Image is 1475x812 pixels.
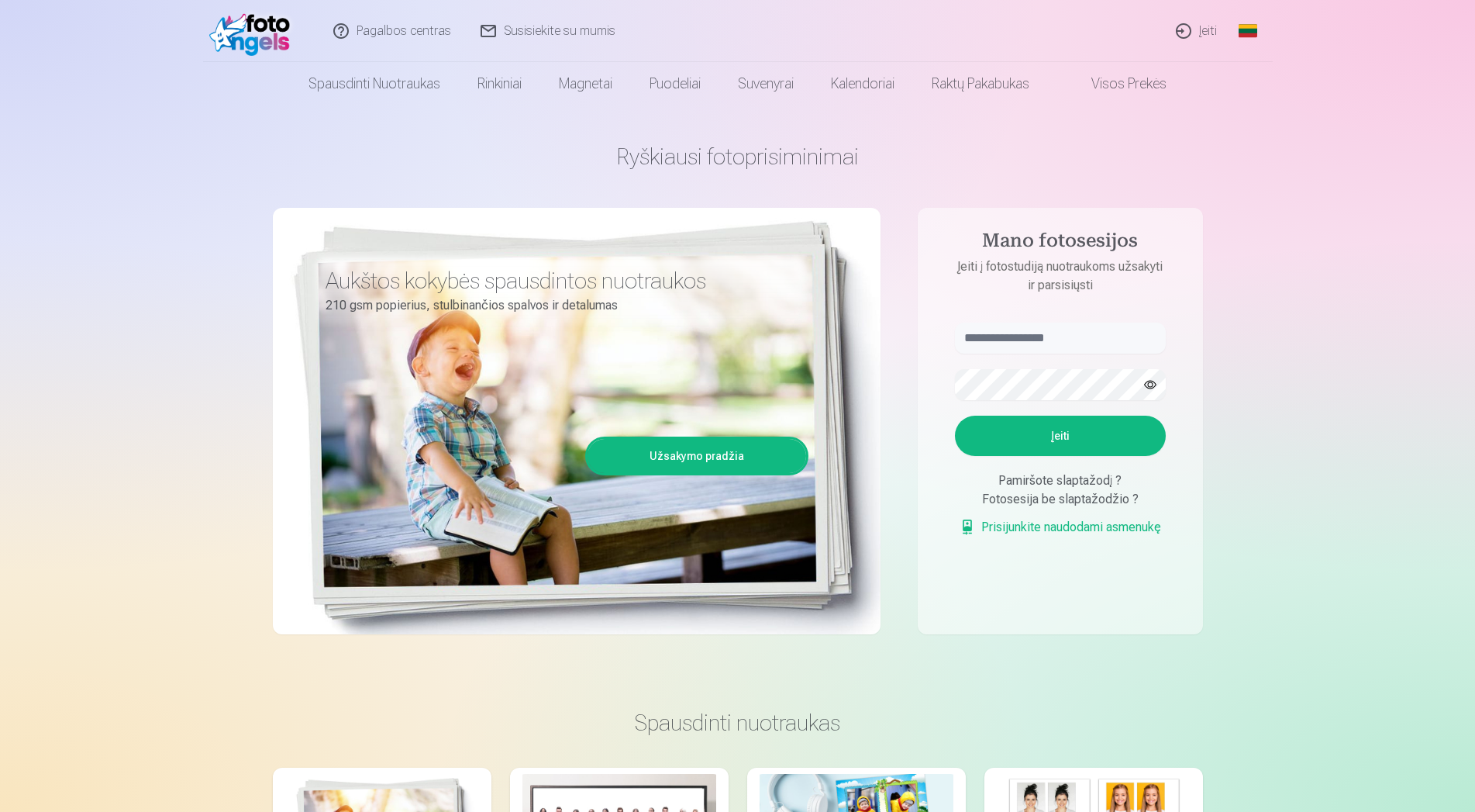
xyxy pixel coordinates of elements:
[588,439,806,473] a: Užsakymo pradžia
[960,518,1161,537] a: Prisijunkite naudodami asmenukę
[459,62,540,105] a: Rinkiniai
[955,472,1166,490] div: Pamiršote slaptažodį ?
[540,62,631,105] a: Magnetai
[913,62,1048,105] a: Raktų pakabukas
[955,416,1166,456] button: Įeiti
[719,62,812,105] a: Suvenyrai
[939,230,1181,257] h4: Mano fotosesijos
[631,62,719,105] a: Puodeliai
[955,490,1166,509] div: Fotosesija be slaptažodžio ?
[285,709,1191,737] h3: Spausdinti nuotraukas
[812,62,913,105] a: Kalendoriai
[273,143,1203,171] h1: Ryškiausi fotoprisiminimai
[326,295,797,316] p: 210 gsm popierius, stulbinančios spalvos ir detalumas
[1048,62,1185,105] a: Visos prekės
[209,6,298,56] img: /fa2
[326,267,797,295] h3: Aukštos kokybės spausdintos nuotraukos
[939,257,1181,295] p: Įeiti į fotostudiją nuotraukoms užsakyti ir parsisiųsti
[290,62,459,105] a: Spausdinti nuotraukas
